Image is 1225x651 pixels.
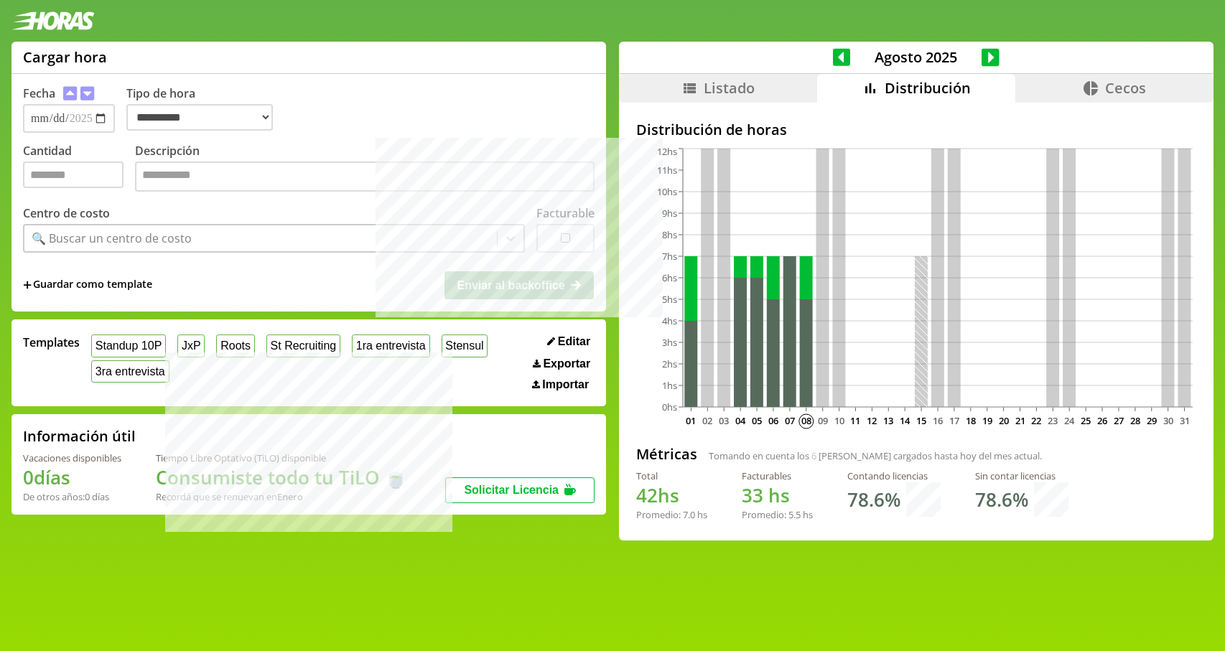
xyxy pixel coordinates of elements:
[91,360,169,383] button: 3ra entrevista
[1147,414,1157,427] text: 29
[636,120,1196,139] h2: Distribución de horas
[662,250,677,263] tspan: 7hs
[709,449,1042,462] span: Tomando en cuenta los [PERSON_NAME] cargados hasta hoy del mes actual.
[1179,414,1189,427] text: 31
[126,85,284,133] label: Tipo de hora
[735,414,746,427] text: 04
[742,482,763,508] span: 33
[156,464,407,490] h1: Consumiste todo tu TiLO 🍵
[657,185,677,198] tspan: 10hs
[811,449,816,462] span: 6
[23,451,121,464] div: Vacaciones disponibles
[850,47,982,67] span: Agosto 2025
[916,414,926,427] text: 15
[662,314,677,327] tspan: 4hs
[1031,414,1041,427] text: 22
[1163,414,1173,427] text: 30
[719,414,729,427] text: 03
[1064,414,1075,427] text: 24
[975,469,1068,482] div: Sin contar licencias
[636,508,707,521] div: Promedio: hs
[464,484,559,496] span: Solicitar Licencia
[277,490,303,503] b: Enero
[657,145,677,158] tspan: 12hs
[900,414,910,427] text: 14
[23,490,121,503] div: De otros años: 0 días
[686,414,696,427] text: 01
[704,78,755,98] span: Listado
[177,334,205,357] button: JxP
[542,378,589,391] span: Importar
[834,414,844,427] text: 10
[801,414,811,427] text: 08
[949,414,959,427] text: 17
[817,414,827,427] text: 09
[975,487,1028,512] h1: 78.6 %
[23,277,152,293] span: +Guardar como template
[543,357,590,370] span: Exportar
[1015,414,1025,427] text: 21
[23,426,136,446] h2: Información útil
[752,414,762,427] text: 05
[636,469,707,482] div: Total
[636,482,707,508] h1: hs
[982,414,992,427] text: 19
[23,277,32,293] span: +
[1097,414,1107,427] text: 26
[1048,414,1058,427] text: 23
[23,205,110,221] label: Centro de costo
[662,271,677,284] tspan: 6hs
[662,401,677,413] tspan: 0hs
[558,335,590,348] span: Editar
[662,379,677,392] tspan: 1hs
[91,334,166,357] button: Standup 10P
[528,357,595,371] button: Exportar
[216,334,254,357] button: Roots
[23,161,124,188] input: Cantidad
[662,357,677,370] tspan: 2hs
[636,444,697,464] h2: Métricas
[702,414,712,427] text: 02
[662,336,677,349] tspan: 3hs
[23,334,80,350] span: Templates
[966,414,976,427] text: 18
[662,293,677,306] tspan: 5hs
[1105,78,1146,98] span: Cecos
[536,205,595,221] label: Facturable
[352,334,430,357] button: 1ra entrevista
[23,85,55,101] label: Fecha
[135,161,595,192] textarea: Descripción
[23,47,107,67] h1: Cargar hora
[768,414,778,427] text: 06
[742,482,813,508] h1: hs
[445,477,595,503] button: Solicitar Licencia
[850,414,860,427] text: 11
[23,464,121,490] h1: 0 días
[742,508,813,521] div: Promedio: hs
[23,143,135,195] label: Cantidad
[1130,414,1140,427] text: 28
[883,414,893,427] text: 13
[135,143,595,195] label: Descripción
[933,414,943,427] text: 16
[156,451,407,464] div: Tiempo Libre Optativo (TiLO) disponible
[126,104,273,131] select: Tipo de hora
[847,487,900,512] h1: 78.6 %
[266,334,340,357] button: St Recruiting
[847,469,941,482] div: Contando licencias
[662,207,677,220] tspan: 9hs
[742,469,813,482] div: Facturables
[885,78,971,98] span: Distribución
[1081,414,1091,427] text: 25
[156,490,407,503] div: Recordá que se renuevan en
[788,508,801,521] span: 5.5
[32,230,192,246] div: 🔍 Buscar un centro de costo
[683,508,695,521] span: 7.0
[1114,414,1124,427] text: 27
[657,164,677,177] tspan: 11hs
[442,334,488,357] button: Stensul
[785,414,795,427] text: 07
[998,414,1008,427] text: 20
[867,414,877,427] text: 12
[662,228,677,241] tspan: 8hs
